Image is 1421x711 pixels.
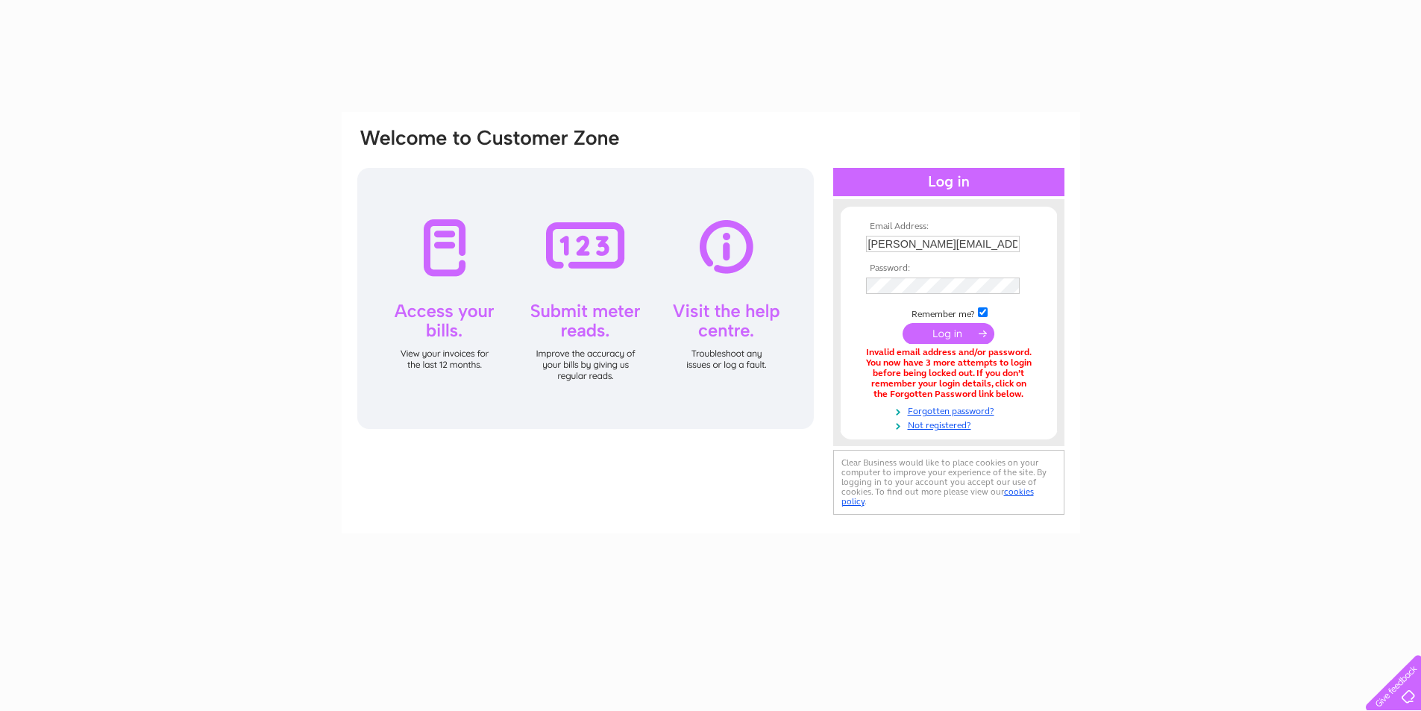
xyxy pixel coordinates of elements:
[862,305,1035,320] td: Remember me?
[862,263,1035,274] th: Password:
[833,450,1064,515] div: Clear Business would like to place cookies on your computer to improve your experience of the sit...
[862,222,1035,232] th: Email Address:
[866,417,1035,431] a: Not registered?
[903,323,994,344] input: Submit
[866,348,1032,399] div: Invalid email address and/or password. You now have 3 more attempts to login before being locked ...
[841,486,1034,507] a: cookies policy
[866,403,1035,417] a: Forgotten password?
